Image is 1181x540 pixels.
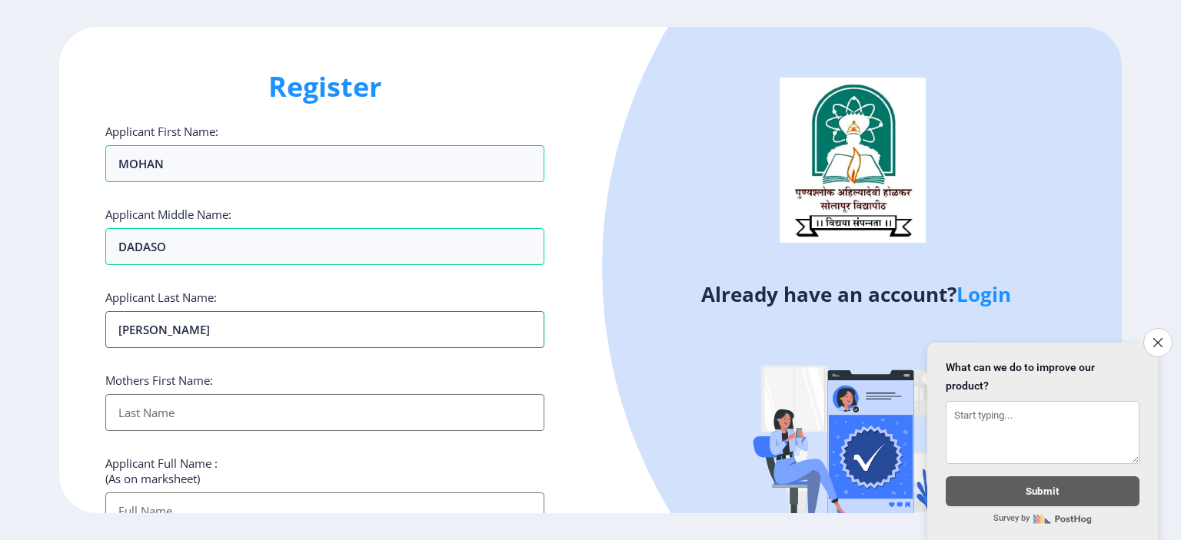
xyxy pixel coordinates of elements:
[105,145,544,182] input: First Name
[105,68,544,105] h1: Register
[105,456,218,486] label: Applicant Full Name : (As on marksheet)
[602,282,1110,306] h4: Already have an account?
[105,311,544,348] input: Last Name
[105,290,217,305] label: Applicant Last Name:
[105,373,213,388] label: Mothers First Name:
[956,280,1011,308] a: Login
[105,492,544,529] input: Full Name
[105,228,544,265] input: First Name
[780,78,926,242] img: logo
[105,394,544,431] input: Last Name
[105,124,218,139] label: Applicant First Name:
[105,207,231,222] label: Applicant Middle Name:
